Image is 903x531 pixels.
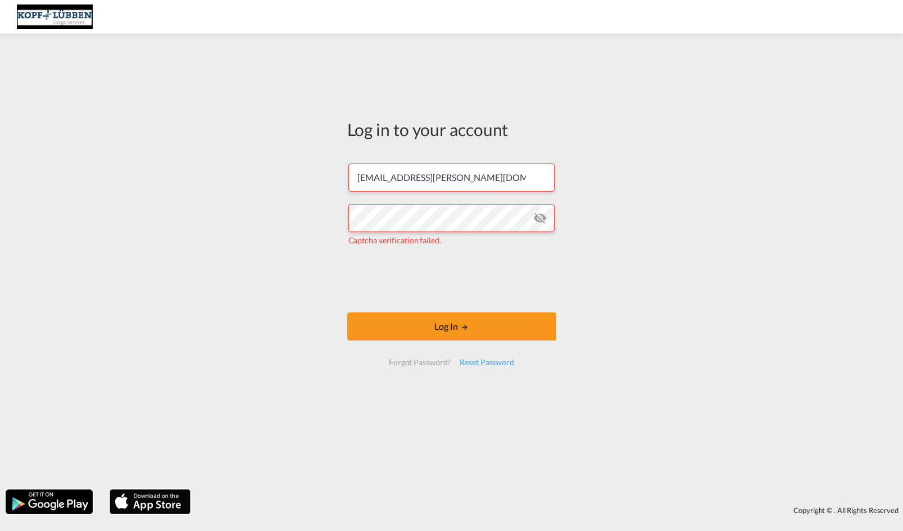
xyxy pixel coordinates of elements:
[348,235,441,245] span: Captcha verification failed.
[533,211,547,225] md-icon: icon-eye-off
[366,257,537,301] iframe: reCAPTCHA
[347,312,556,341] button: LOGIN
[17,4,93,30] img: 25cf3bb0aafc11ee9c4fdbd399af7748.JPG
[347,117,556,141] div: Log in to your account
[348,164,555,192] input: Enter email/phone number
[455,352,519,373] div: Reset Password
[108,488,192,515] img: apple.png
[4,488,94,515] img: google.png
[196,501,903,520] div: Copyright © . All Rights Reserved
[384,352,455,373] div: Forgot Password?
